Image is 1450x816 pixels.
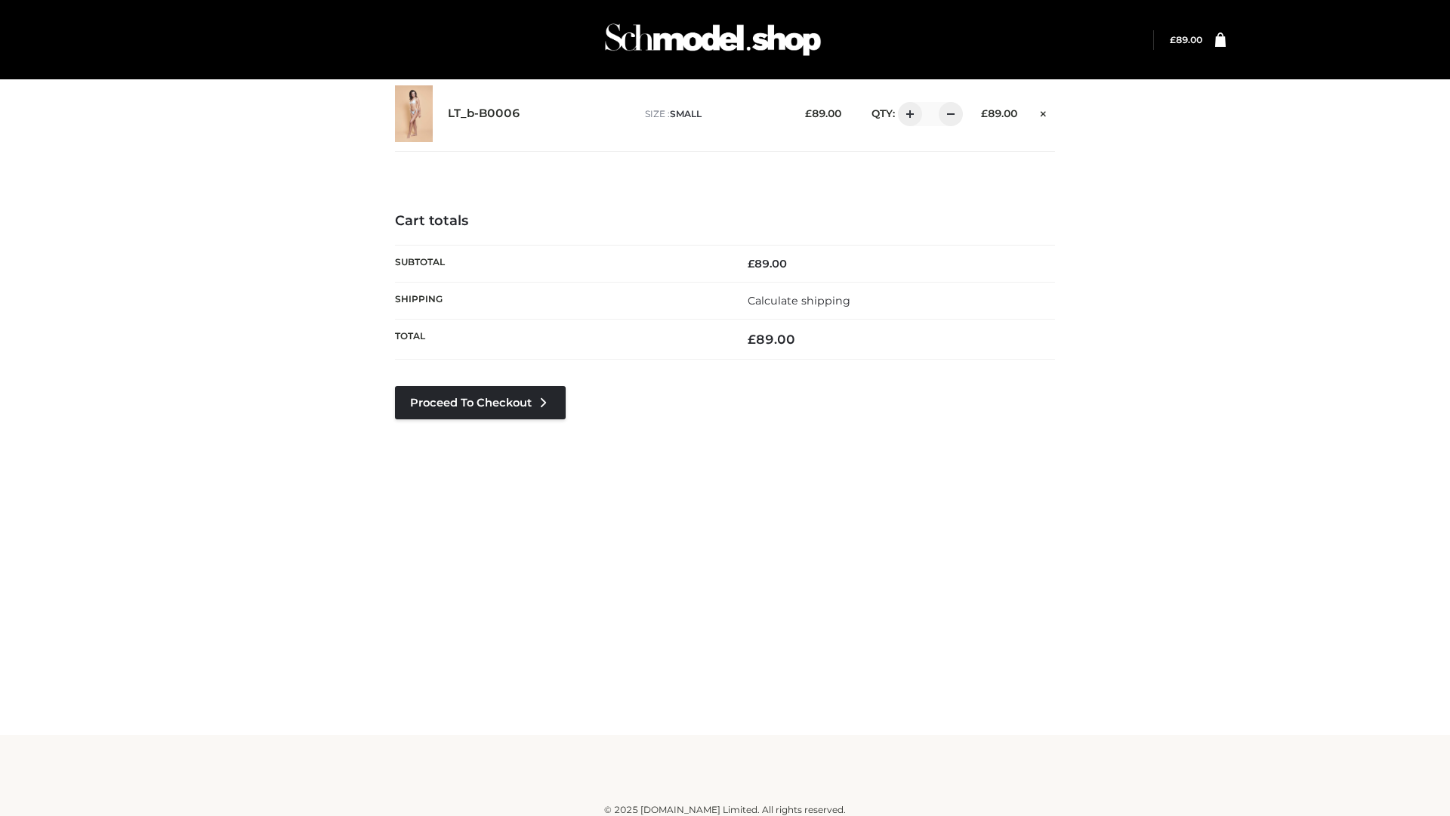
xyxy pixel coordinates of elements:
span: £ [1170,34,1176,45]
a: Calculate shipping [748,294,850,308]
th: Shipping [395,282,725,319]
bdi: 89.00 [1170,34,1202,45]
a: Proceed to Checkout [395,386,566,419]
img: LT_b-B0006 - SMALL [395,85,433,142]
h4: Cart totals [395,213,1055,230]
bdi: 89.00 [805,107,841,119]
bdi: 89.00 [748,257,787,270]
span: £ [981,107,988,119]
th: Subtotal [395,245,725,282]
bdi: 89.00 [981,107,1017,119]
a: LT_b-B0006 [448,107,520,121]
span: SMALL [670,108,702,119]
span: £ [748,257,754,270]
a: £89.00 [1170,34,1202,45]
a: Remove this item [1032,102,1055,122]
span: £ [805,107,812,119]
p: size : [645,107,782,121]
bdi: 89.00 [748,332,795,347]
div: QTY: [856,102,958,126]
img: Schmodel Admin 964 [600,10,826,70]
th: Total [395,320,725,360]
span: £ [748,332,756,347]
